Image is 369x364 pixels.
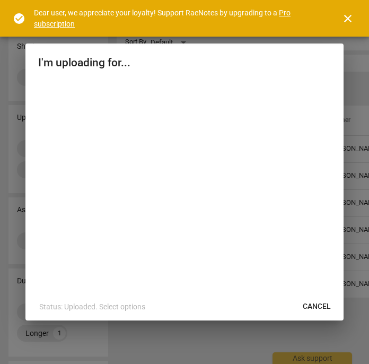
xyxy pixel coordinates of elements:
button: Cancel [294,297,339,316]
span: check_circle [13,12,25,25]
span: close [341,12,354,25]
button: Close [335,6,361,31]
p: Status: Uploaded. Select options [39,301,145,313]
div: Dear user, we appreciate your loyalty! Support RaeNotes by upgrading to a [34,7,322,29]
span: Cancel [303,301,331,312]
h2: I'm uploading for... [38,56,331,70]
a: Pro subscription [34,8,291,28]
